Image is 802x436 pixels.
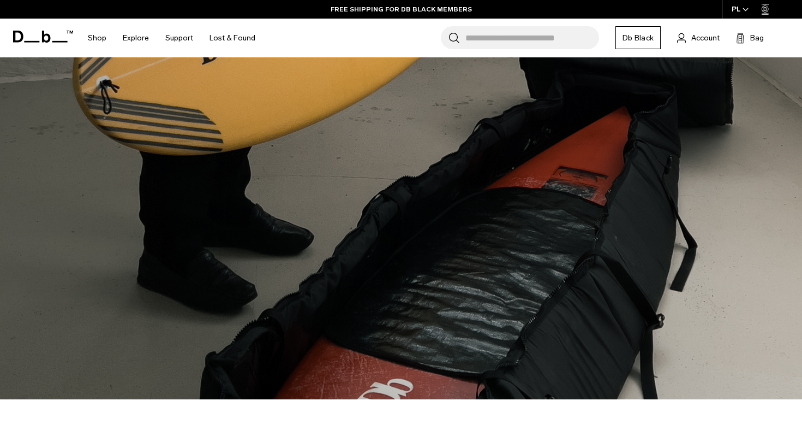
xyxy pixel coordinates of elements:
span: Bag [750,32,764,44]
a: Lost & Found [210,19,255,57]
a: FREE SHIPPING FOR DB BLACK MEMBERS [331,4,472,14]
button: Bag [736,31,764,44]
span: Account [691,32,720,44]
a: Support [165,19,193,57]
a: Explore [123,19,149,57]
nav: Main Navigation [80,19,264,57]
a: Db Black [615,26,661,49]
a: Account [677,31,720,44]
a: Shop [88,19,106,57]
